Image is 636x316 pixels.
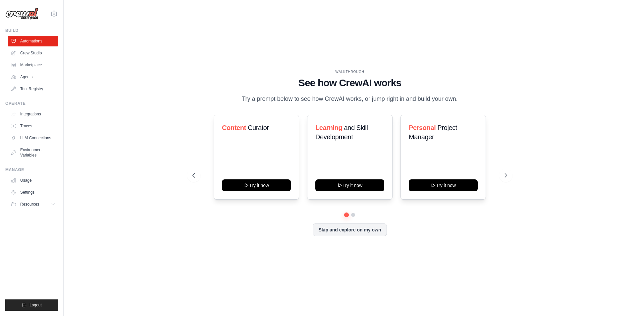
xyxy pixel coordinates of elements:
a: Agents [8,72,58,82]
span: Logout [29,302,42,308]
a: Usage [8,175,58,186]
span: and Skill Development [315,124,368,141]
div: Operate [5,101,58,106]
a: Marketplace [8,60,58,70]
button: Try it now [222,179,291,191]
span: Learning [315,124,342,131]
a: LLM Connections [8,133,58,143]
h1: See how CrewAI works [192,77,507,89]
button: Skip and explore on my own [313,223,387,236]
button: Logout [5,299,58,311]
div: WALKTHROUGH [192,69,507,74]
button: Try it now [409,179,478,191]
span: Resources [20,202,39,207]
button: Resources [8,199,58,210]
a: Integrations [8,109,58,119]
span: Curator [248,124,269,131]
a: Traces [8,121,58,131]
a: Tool Registry [8,84,58,94]
a: Environment Variables [8,145,58,160]
span: Content [222,124,246,131]
button: Try it now [315,179,384,191]
img: Logo [5,8,38,20]
div: Manage [5,167,58,172]
p: Try a prompt below to see how CrewAI works, or jump right in and build your own. [238,94,461,104]
span: Personal [409,124,436,131]
a: Settings [8,187,58,198]
a: Crew Studio [8,48,58,58]
a: Automations [8,36,58,46]
span: Project Manager [409,124,457,141]
div: Build [5,28,58,33]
